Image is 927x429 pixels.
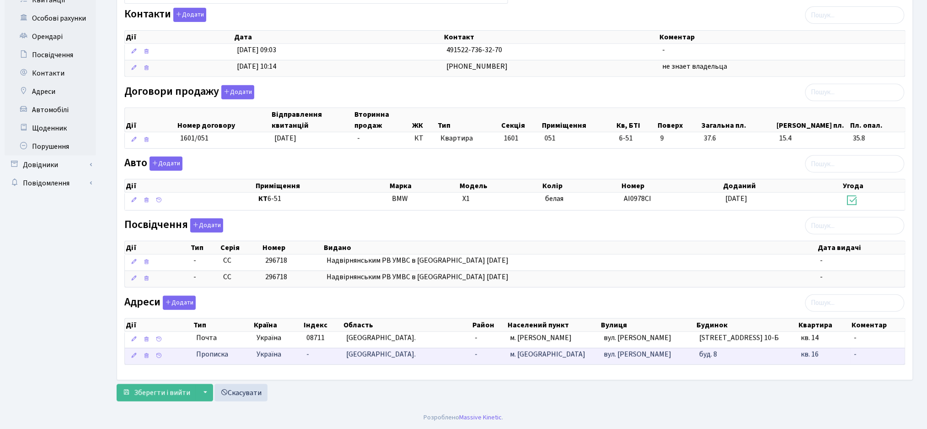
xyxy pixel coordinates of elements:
[274,133,296,143] span: [DATE]
[220,241,262,254] th: Серія
[662,61,727,71] span: не знает владельца
[255,179,388,192] th: Приміщення
[701,108,776,132] th: Загальна пл.
[801,333,819,343] span: кв. 14
[221,85,254,99] button: Договори продажу
[415,133,434,144] span: КТ
[193,319,253,331] th: Тип
[5,27,96,46] a: Орендарі
[854,333,857,343] span: -
[327,255,509,266] span: Надвірнянським РВ УМВС в [GEOGRAPHIC_DATA] [DATE]
[779,133,846,144] span: 15.4
[271,108,353,132] th: Відправлення квитанцій
[357,133,360,143] span: -
[253,319,303,331] th: Країна
[392,194,408,204] span: BMW
[5,174,96,192] a: Повідомлення
[850,108,906,132] th: Пл. опал.
[219,83,254,99] a: Додати
[177,108,271,132] th: Номер договору
[805,294,905,312] input: Пошук...
[541,108,616,132] th: Приміщення
[223,272,231,282] span: СС
[500,108,541,132] th: Секція
[125,108,177,132] th: Дії
[190,241,220,254] th: Тип
[306,349,309,359] span: -
[507,319,600,331] th: Населений пункт
[125,241,190,254] th: Дії
[699,333,779,343] span: [STREET_ADDRESS] 10-Б
[604,349,672,359] span: вул. [PERSON_NAME]
[542,179,621,192] th: Колір
[125,319,193,331] th: Дії
[171,6,206,22] a: Додати
[303,319,343,331] th: Індекс
[462,194,470,204] span: X1
[424,413,504,423] div: Розроблено .
[124,218,223,233] label: Посвідчення
[306,333,325,343] span: 08711
[266,255,288,266] span: 296718
[696,319,798,331] th: Будинок
[124,157,182,171] label: Авто
[475,349,478,359] span: -
[237,45,276,55] span: [DATE] 09:03
[5,137,96,156] a: Порушення
[214,384,268,402] a: Скасувати
[447,61,508,71] span: [PHONE_NUMBER]
[820,255,823,266] span: -
[657,108,701,132] th: Поверх
[798,319,851,331] th: Квартира
[196,349,228,360] span: Прописка
[842,179,906,192] th: Угода
[545,133,556,143] span: 051
[604,333,672,343] span: вул. [PERSON_NAME]
[659,31,906,43] th: Коментар
[805,217,905,234] input: Пошук...
[817,241,905,254] th: Дата видачі
[124,85,254,99] label: Договори продажу
[266,272,288,282] span: 296718
[147,155,182,171] a: Додати
[346,349,416,359] span: [GEOGRAPHIC_DATA].
[258,194,268,204] b: КТ
[600,319,696,331] th: Вулиця
[196,333,217,343] span: Почта
[805,6,905,24] input: Пошук...
[327,272,509,282] span: Надвірнянським РВ УМВС в [GEOGRAPHIC_DATA] [DATE]
[161,294,196,310] a: Додати
[125,179,255,192] th: Дії
[193,255,216,266] span: -
[460,413,502,422] a: Massive Kinetic
[117,384,196,402] button: Зберегти і вийти
[5,119,96,137] a: Щоденник
[447,45,503,55] span: 491522-736-32-70
[411,108,437,132] th: ЖК
[5,156,96,174] a: Довідники
[5,64,96,82] a: Контакти
[459,179,541,192] th: Модель
[262,241,323,254] th: Номер
[805,84,905,101] input: Пошук...
[443,31,659,43] th: Контакт
[389,179,459,192] th: Марка
[5,101,96,119] a: Автомобілі
[124,296,196,310] label: Адреси
[188,217,223,233] a: Додати
[124,8,206,22] label: Контакти
[237,61,276,71] span: [DATE] 10:14
[5,9,96,27] a: Особові рахунки
[437,108,500,132] th: Тип
[180,133,209,143] span: 1601/051
[258,194,385,204] span: 6-51
[173,8,206,22] button: Контакти
[134,388,190,398] span: Зберегти і вийти
[354,108,411,132] th: Вторинна продаж
[853,133,901,144] span: 35.8
[660,133,697,144] span: 9
[475,333,478,343] span: -
[704,133,772,144] span: 37.6
[624,194,652,204] span: AI0978CI
[851,319,906,331] th: Коментар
